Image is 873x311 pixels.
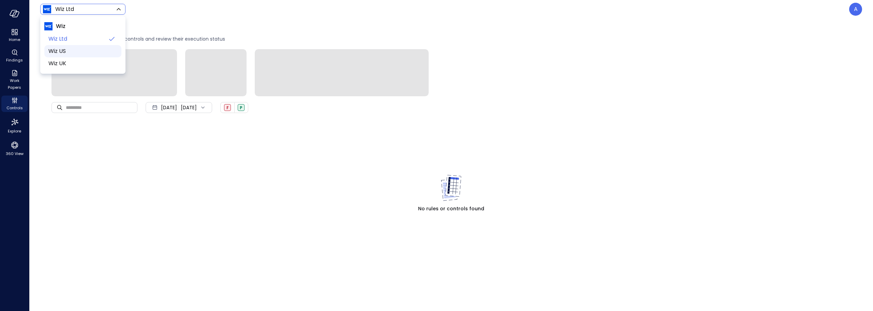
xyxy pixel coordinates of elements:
[48,35,105,43] span: Wiz Ltd
[48,47,116,55] span: Wiz US
[44,33,121,45] li: Wiz Ltd
[44,22,53,30] img: Wiz
[48,59,116,68] span: Wiz UK
[56,22,65,30] span: Wiz
[44,57,121,70] li: Wiz UK
[44,45,121,57] li: Wiz US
